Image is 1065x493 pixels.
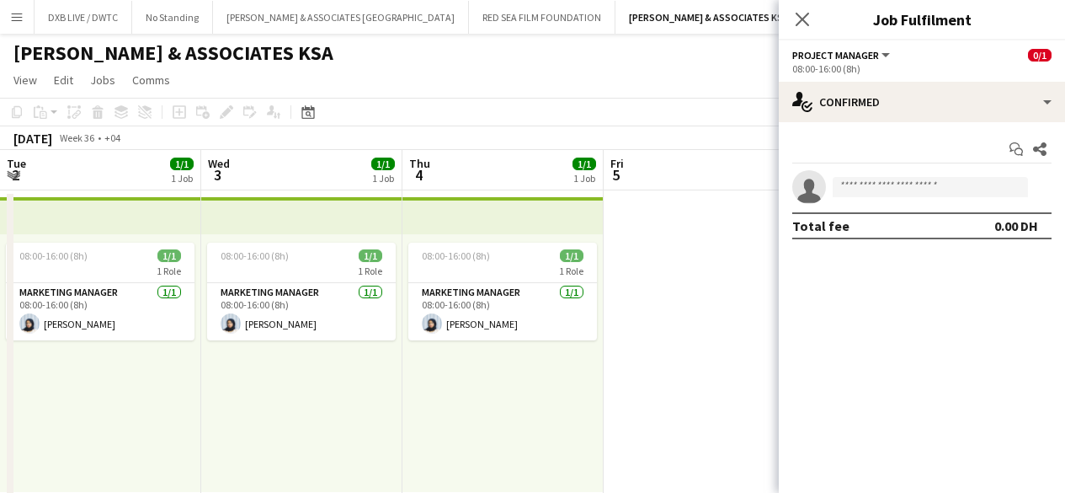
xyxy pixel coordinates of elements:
div: Total fee [792,217,849,234]
span: 0/1 [1028,49,1052,62]
span: 1/1 [359,249,382,262]
app-job-card: 08:00-16:00 (8h)1/11 RoleMarketing Manager1/108:00-16:00 (8h)[PERSON_NAME] [6,243,194,340]
a: View [7,69,44,91]
app-card-role: Marketing Manager1/108:00-16:00 (8h)[PERSON_NAME] [6,283,194,340]
span: 1/1 [572,158,596,170]
app-job-card: 08:00-16:00 (8h)1/11 RoleMarketing Manager1/108:00-16:00 (8h)[PERSON_NAME] [207,243,396,340]
span: Project Manager [792,49,879,62]
button: RED SEA FILM FOUNDATION [469,1,615,34]
app-job-card: 08:00-16:00 (8h)1/11 RoleMarketing Manager1/108:00-16:00 (8h)[PERSON_NAME] [408,243,597,340]
span: Comms [132,72,170,88]
span: Jobs [90,72,115,88]
div: 1 Job [372,172,394,185]
button: DXB LIVE / DWTC [35,1,132,34]
span: 2 [4,165,26,185]
span: 1 Role [157,265,181,277]
span: 08:00-16:00 (8h) [19,249,88,262]
span: Thu [409,156,430,171]
button: Project Manager [792,49,892,62]
span: Fri [610,156,624,171]
span: 1/1 [371,158,395,170]
span: 1 Role [358,265,382,277]
span: Edit [54,72,73,88]
div: 1 Job [171,172,193,185]
div: 1 Job [573,172,595,185]
span: 1/1 [157,249,181,262]
button: [PERSON_NAME] & ASSOCIATES [GEOGRAPHIC_DATA] [213,1,469,34]
span: 3 [205,165,230,185]
a: Edit [47,69,80,91]
div: +04 [104,131,120,144]
span: View [13,72,37,88]
div: [DATE] [13,130,52,147]
span: Tue [7,156,26,171]
span: 08:00-16:00 (8h) [221,249,289,262]
div: 08:00-16:00 (8h) [792,62,1052,75]
span: 1 Role [559,265,583,277]
button: No Standing [132,1,213,34]
a: Comms [125,69,177,91]
h1: [PERSON_NAME] & ASSOCIATES KSA [13,40,333,66]
span: 4 [407,165,430,185]
span: Week 36 [56,131,98,144]
span: 1/1 [170,158,194,170]
span: 08:00-16:00 (8h) [422,249,490,262]
span: Wed [208,156,230,171]
button: [PERSON_NAME] & ASSOCIATES KSA [615,1,803,34]
div: 0.00 DH [994,217,1038,234]
span: 5 [608,165,624,185]
h3: Job Fulfilment [779,8,1065,30]
a: Jobs [83,69,122,91]
div: Confirmed [779,82,1065,122]
span: 1/1 [560,249,583,262]
app-card-role: Marketing Manager1/108:00-16:00 (8h)[PERSON_NAME] [408,283,597,340]
app-card-role: Marketing Manager1/108:00-16:00 (8h)[PERSON_NAME] [207,283,396,340]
